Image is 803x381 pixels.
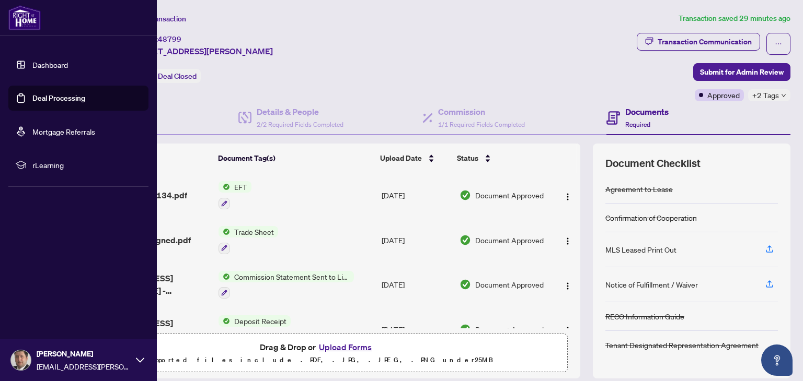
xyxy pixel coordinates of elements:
[130,69,201,83] div: Status:
[377,263,455,307] td: [DATE]
[32,159,141,171] span: rLearning
[775,40,782,47] span: ellipsis
[564,237,572,245] img: Logo
[32,60,68,69] a: Dashboard
[460,189,471,201] img: Document Status
[74,354,561,366] p: Supported files include .PDF, .JPG, .JPEG, .PNG under 25 MB
[625,105,669,118] h4: Documents
[559,232,576,248] button: Logo
[475,189,544,201] span: Document Approved
[219,315,291,343] button: Status IconDeposit Receipt
[8,5,41,30] img: logo
[605,212,697,223] div: Confirmation of Cooperation
[438,121,525,128] span: 1/1 Required Fields Completed
[130,45,273,57] span: [STREET_ADDRESS][PERSON_NAME]
[559,321,576,338] button: Logo
[37,348,131,360] span: [PERSON_NAME]
[377,173,455,218] td: [DATE]
[376,144,453,173] th: Upload Date
[219,271,230,282] img: Status Icon
[559,276,576,293] button: Logo
[693,63,790,81] button: Submit for Admin Review
[37,361,131,372] span: [EMAIL_ADDRESS][PERSON_NAME][DOMAIN_NAME]
[460,324,471,335] img: Document Status
[605,244,676,255] div: MLS Leased Print Out
[219,226,278,254] button: Status IconTrade Sheet
[377,307,455,352] td: [DATE]
[605,279,698,290] div: Notice of Fulfillment / Waiver
[605,183,673,195] div: Agreement to Lease
[457,152,478,164] span: Status
[219,226,230,237] img: Status Icon
[158,34,181,44] span: 48799
[257,121,343,128] span: 2/2 Required Fields Completed
[219,315,230,327] img: Status Icon
[230,315,291,327] span: Deposit Receipt
[564,282,572,290] img: Logo
[257,105,343,118] h4: Details & People
[605,156,701,171] span: Document Checklist
[605,311,684,322] div: RECO Information Guide
[380,152,422,164] span: Upload Date
[32,127,95,136] a: Mortgage Referrals
[230,226,278,237] span: Trade Sheet
[377,218,455,263] td: [DATE]
[214,144,376,173] th: Document Tag(s)
[11,350,31,370] img: Profile Icon
[230,181,251,193] span: EFT
[219,181,251,209] button: Status IconEFT
[707,89,740,101] span: Approved
[260,340,375,354] span: Drag & Drop or
[130,14,186,23] span: View Transaction
[219,271,354,299] button: Status IconCommission Statement Sent to Listing Brokerage
[658,33,752,50] div: Transaction Communication
[475,324,544,335] span: Document Approved
[564,193,572,201] img: Logo
[230,271,354,282] span: Commission Statement Sent to Listing Brokerage
[679,13,790,25] article: Transaction saved 29 minutes ago
[752,89,779,101] span: +2 Tags
[475,279,544,290] span: Document Approved
[625,121,650,128] span: Required
[453,144,549,173] th: Status
[700,64,784,80] span: Submit for Admin Review
[316,340,375,354] button: Upload Forms
[460,234,471,246] img: Document Status
[761,344,793,376] button: Open asap
[781,93,786,98] span: down
[219,181,230,193] img: Status Icon
[438,105,525,118] h4: Commission
[460,279,471,290] img: Document Status
[67,334,567,373] span: Drag & Drop orUpload FormsSupported files include .PDF, .JPG, .JPEG, .PNG under25MB
[32,93,85,103] a: Deal Processing
[564,326,572,335] img: Logo
[158,72,197,81] span: Deal Closed
[637,33,760,51] button: Transaction Communication
[605,339,759,351] div: Tenant Designated Representation Agreement
[475,234,544,246] span: Document Approved
[559,187,576,204] button: Logo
